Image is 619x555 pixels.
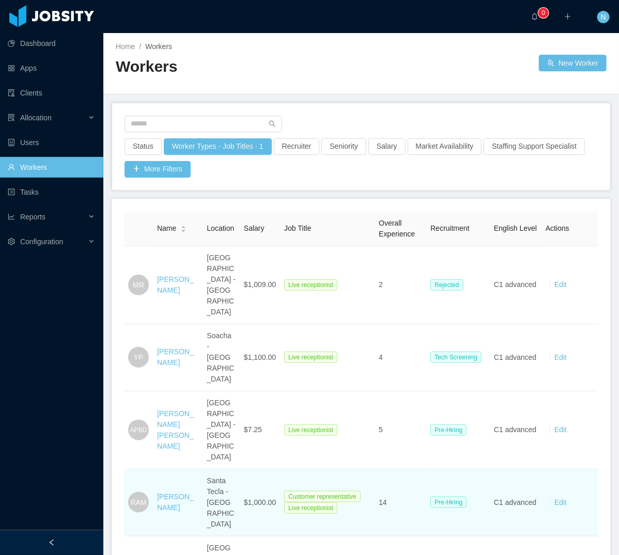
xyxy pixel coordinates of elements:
[125,161,191,178] button: icon: plusMore Filters
[430,279,463,291] span: Rejected
[8,132,95,153] a: icon: robotUsers
[244,353,276,361] span: $1,100.00
[130,492,146,513] span: RAM
[133,275,144,295] span: MR
[134,347,144,368] span: YP
[430,498,471,506] a: Pre-Hiring
[130,421,147,439] span: APBD
[430,353,486,361] a: Tech Screening
[8,58,95,78] a: icon: appstoreApps
[157,409,194,450] a: [PERSON_NAME] [PERSON_NAME]
[20,237,63,246] span: Configuration
[8,83,95,103] a: icon: auditClients
[375,391,426,469] td: 5
[244,498,276,506] span: $1,000.00
[145,42,172,51] span: Workers
[284,491,360,502] span: Customer representative
[564,13,571,20] i: icon: plus
[601,11,606,23] span: N
[157,347,194,367] a: [PERSON_NAME]
[157,223,176,234] span: Name
[203,391,240,469] td: [GEOGRAPHIC_DATA] - [GEOGRAPHIC_DATA]
[116,56,361,77] h2: Workers
[269,120,276,128] i: icon: search
[20,114,52,122] span: Allocation
[284,224,311,232] span: Job Title
[8,238,15,245] i: icon: setting
[379,219,415,238] span: Overall Experience
[546,224,569,232] span: Actions
[203,246,240,324] td: [GEOGRAPHIC_DATA] - [GEOGRAPHIC_DATA]
[430,497,467,508] span: Pre-Hiring
[203,469,240,536] td: Santa Tecla - [GEOGRAPHIC_DATA]
[139,42,141,51] span: /
[125,138,162,155] button: Status
[284,502,337,514] span: Live receptionist
[430,424,467,436] span: Pre-Hiring
[8,33,95,54] a: icon: pie-chartDashboard
[494,224,537,232] span: English Level
[274,138,320,155] button: Recruiter
[181,225,187,228] i: icon: caret-up
[408,138,482,155] button: Market Availability
[244,425,262,434] span: $7.25
[284,424,337,436] span: Live receptionist
[490,246,541,324] td: C1 advanced
[490,391,541,469] td: C1 advanced
[157,493,194,512] a: [PERSON_NAME]
[539,55,607,71] button: icon: usergroup-addNew Worker
[8,157,95,178] a: icon: userWorkers
[554,425,567,434] a: Edit
[375,469,426,536] td: 14
[375,246,426,324] td: 2
[181,228,187,231] i: icon: caret-down
[180,224,187,231] div: Sort
[207,224,234,232] span: Location
[375,324,426,391] td: 4
[20,213,45,221] span: Reports
[164,138,272,155] button: Worker Types - Job Titles · 1
[8,114,15,121] i: icon: solution
[538,8,549,18] sup: 0
[368,138,406,155] button: Salary
[554,280,567,289] a: Edit
[554,353,567,361] a: Edit
[430,352,482,363] span: Tech Screening
[490,324,541,391] td: C1 advanced
[554,498,567,506] a: Edit
[244,224,265,232] span: Salary
[430,425,471,434] a: Pre-Hiring
[244,280,276,289] span: $1,009.00
[157,275,194,294] a: [PERSON_NAME]
[531,13,538,20] i: icon: bell
[116,42,135,51] a: Home
[321,138,366,155] button: Seniority
[8,182,95,202] a: icon: profileTasks
[430,224,469,232] span: Recruitment
[203,324,240,391] td: Soacha - [GEOGRAPHIC_DATA]
[484,138,585,155] button: Staffing Support Specialist
[284,279,337,291] span: Live receptionist
[430,280,467,289] a: Rejected
[8,213,15,220] i: icon: line-chart
[490,469,541,536] td: C1 advanced
[284,352,337,363] span: Live receptionist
